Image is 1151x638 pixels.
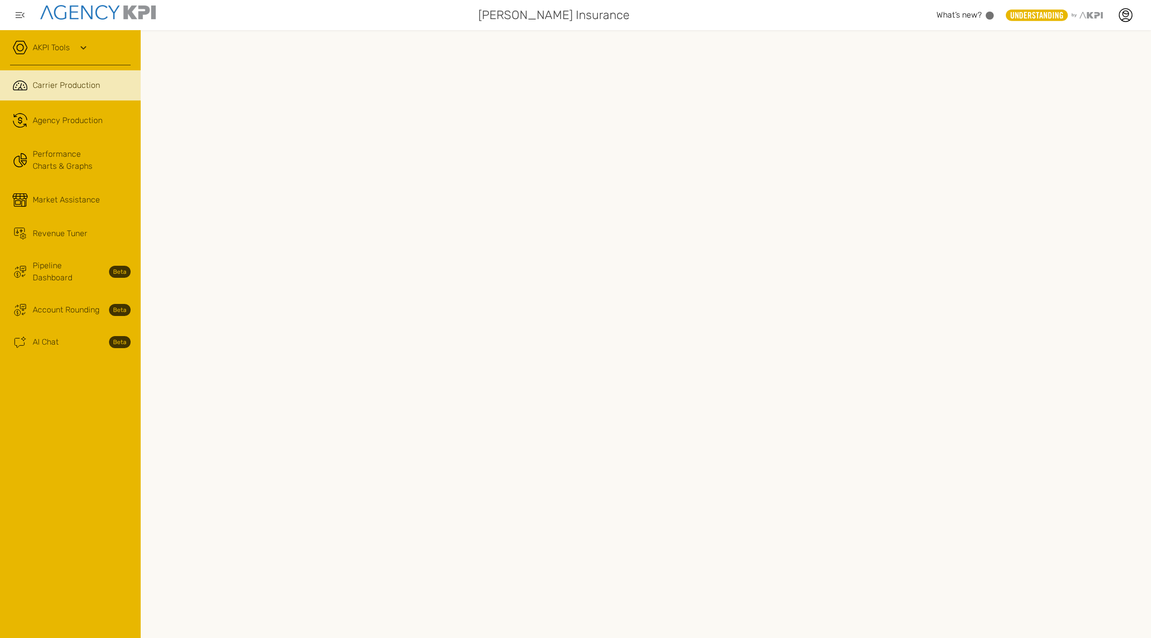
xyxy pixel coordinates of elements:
img: agencykpi-logo-550x69-2d9e3fa8.png [40,5,156,20]
span: Market Assistance [33,194,100,206]
span: Carrier Production [33,79,100,91]
span: What’s new? [936,10,982,20]
strong: Beta [109,304,131,316]
strong: Beta [109,266,131,278]
strong: Beta [109,336,131,348]
span: Pipeline Dashboard [33,260,103,284]
a: AKPI Tools [33,42,70,54]
span: [PERSON_NAME] Insurance [478,6,630,24]
span: Agency Production [33,115,102,127]
span: Account Rounding [33,304,99,316]
span: Revenue Tuner [33,228,87,240]
span: AI Chat [33,336,59,348]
